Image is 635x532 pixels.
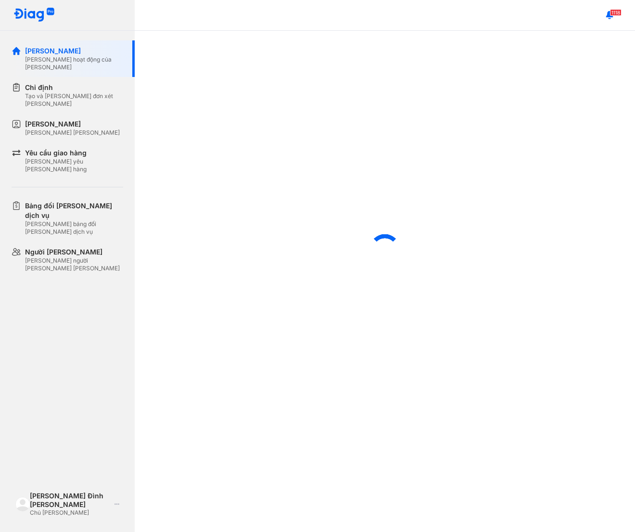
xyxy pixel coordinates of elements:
[30,492,111,509] div: [PERSON_NAME] Đình [PERSON_NAME]
[25,201,123,220] div: Bảng đối [PERSON_NAME] dịch vụ
[25,158,123,173] div: [PERSON_NAME] yêu [PERSON_NAME] hàng
[610,9,622,16] span: 1118
[25,148,123,158] div: Yêu cầu giao hàng
[25,129,120,137] div: [PERSON_NAME] [PERSON_NAME]
[25,56,123,71] div: [PERSON_NAME] hoạt động của [PERSON_NAME]
[25,257,123,272] div: [PERSON_NAME] người [PERSON_NAME] [PERSON_NAME]
[25,83,123,92] div: Chỉ định
[25,247,123,257] div: Người [PERSON_NAME]
[25,220,123,236] div: [PERSON_NAME] bảng đối [PERSON_NAME] dịch vụ
[15,497,30,511] img: logo
[30,509,111,517] div: Chủ [PERSON_NAME]
[25,119,120,129] div: [PERSON_NAME]
[25,46,123,56] div: [PERSON_NAME]
[25,92,123,108] div: Tạo và [PERSON_NAME] đơn xét [PERSON_NAME]
[13,8,55,23] img: logo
